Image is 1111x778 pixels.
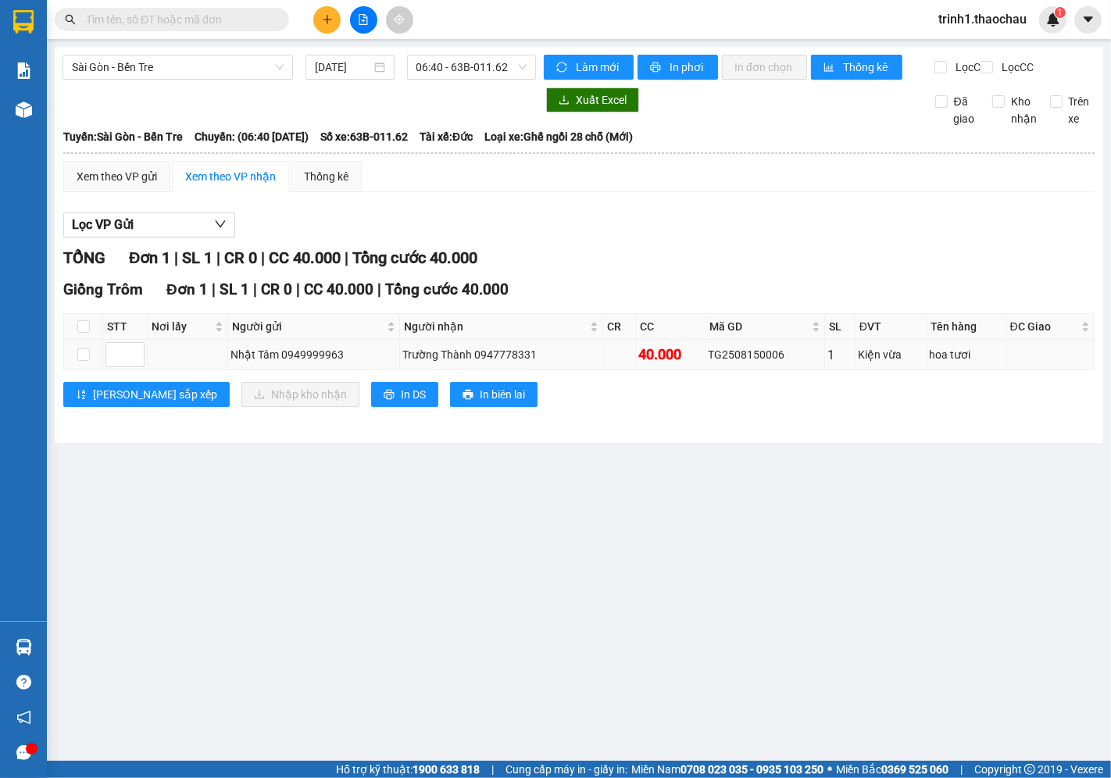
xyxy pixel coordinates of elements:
[261,248,265,267] span: |
[960,761,963,778] span: |
[576,91,627,109] span: Xuất Excel
[484,128,633,145] span: Loại xe: Ghế ngồi 28 chỗ (Mới)
[450,382,538,407] button: printerIn biên lai
[1046,12,1060,27] img: icon-new-feature
[377,280,381,298] span: |
[315,59,371,76] input: 15/08/2025
[129,248,170,267] span: Đơn 1
[16,102,32,118] img: warehouse-icon
[827,766,832,773] span: ⚪️
[681,763,823,776] strong: 0708 023 035 - 0935 103 250
[929,346,1002,363] div: hoa tươi
[413,763,480,776] strong: 1900 633 818
[1055,7,1066,18] sup: 1
[185,168,276,185] div: Xem theo VP nhận
[710,318,809,335] span: Mã GD
[86,11,270,28] input: Tìm tên, số ĐT hoặc mã đơn
[322,14,333,25] span: plus
[16,745,31,760] span: message
[371,382,438,407] button: printerIn DS
[706,340,825,370] td: TG2508150006
[224,248,257,267] span: CR 0
[394,14,405,25] span: aim
[44,17,109,32] span: Giồng Trôm
[927,314,1006,340] th: Tên hàng
[1024,764,1035,775] span: copyright
[836,761,948,778] span: Miền Bắc
[709,346,822,363] div: TG2508150006
[25,82,63,97] span: 20.000
[16,675,31,690] span: question-circle
[858,346,923,363] div: Kiện vừa
[63,248,105,267] span: TỔNG
[65,14,76,25] span: search
[949,59,990,76] span: Lọc CR
[63,382,230,407] button: sort-ascending[PERSON_NAME] sắp xếp
[1057,7,1063,18] span: 1
[420,128,473,145] span: Tài xế: Đức
[5,79,120,100] td: CR:
[416,55,527,79] span: 06:40 - 63B-011.62
[6,52,77,66] span: 0919515669
[269,248,341,267] span: CC 40.000
[212,280,216,298] span: |
[63,280,143,298] span: Giồng Trôm
[93,386,217,403] span: [PERSON_NAME] sắp xếp
[670,59,706,76] span: In phơi
[205,109,223,123] span: SL:
[948,93,981,127] span: Đã giao
[843,59,890,76] span: Thống kê
[313,6,341,34] button: plus
[214,218,227,230] span: down
[223,107,232,124] span: 1
[352,248,477,267] span: Tổng cước 40.000
[350,6,377,34] button: file-add
[881,763,948,776] strong: 0369 525 060
[16,639,32,655] img: warehouse-icon
[103,314,148,340] th: STT
[546,87,639,112] button: downloadXuất Excel
[386,6,413,34] button: aim
[823,62,837,74] span: bar-chart
[336,761,480,778] span: Hỗ trợ kỹ thuật:
[856,314,927,340] th: ĐVT
[152,318,212,335] span: Nơi lấy
[121,17,232,32] p: Nhận:
[811,55,902,80] button: bar-chartThống kê
[358,14,369,25] span: file-add
[1005,93,1043,127] span: Kho nhận
[401,386,426,403] span: In DS
[304,168,348,185] div: Thống kê
[6,17,119,32] p: Gửi từ:
[559,95,570,107] span: download
[491,761,494,778] span: |
[63,130,183,143] b: Tuyến: Sài Gòn - Bến Tre
[827,345,852,365] div: 1
[220,280,249,298] span: SL 1
[261,280,292,298] span: CR 0
[345,248,348,267] span: |
[121,34,144,49] span: Hân
[140,82,147,97] span: 0
[995,59,1036,76] span: Lọc CC
[576,59,621,76] span: Làm mới
[13,10,34,34] img: logo-vxr
[76,389,87,401] span: sort-ascending
[480,386,525,403] span: In biên lai
[402,346,599,363] div: Trường Thành 0947778331
[505,761,627,778] span: Cung cấp máy in - giấy in:
[404,318,586,335] span: Người nhận
[77,168,157,185] div: Xem theo VP gửi
[195,128,309,145] span: Chuyến: (06:40 [DATE])
[72,55,284,79] span: Sài Gòn - Bến Tre
[1074,6,1102,34] button: caret-down
[253,280,257,298] span: |
[216,248,220,267] span: |
[296,280,300,298] span: |
[16,62,32,79] img: solution-icon
[650,62,663,74] span: printer
[463,389,473,401] span: printer
[63,212,235,237] button: Lọc VP Gửi
[154,17,195,32] span: Quận 5
[232,318,384,335] span: Người gửi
